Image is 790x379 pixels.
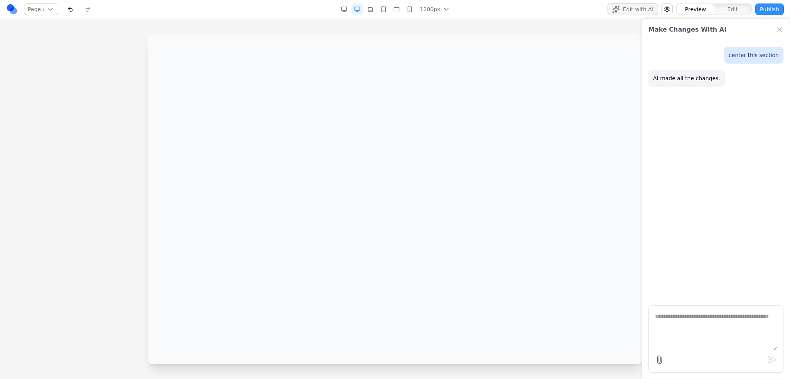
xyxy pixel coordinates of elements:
[24,3,58,15] button: Page:/
[378,3,389,15] button: Tablet
[608,3,658,15] button: Edit with AI
[655,355,664,364] label: Attach file
[729,51,779,59] p: center this section
[728,5,738,13] span: Edit
[351,3,363,15] button: Desktop
[623,5,653,13] span: Edit with AI
[653,74,720,82] p: AI made all the changes.
[776,26,783,34] button: Close Chat
[417,3,452,15] button: 1280px
[404,3,415,15] button: Mobile
[391,3,402,15] button: Mobile Landscape
[755,3,784,15] button: Publish
[685,5,706,13] span: Preview
[648,25,726,34] h2: Make Changes With AI
[148,34,642,364] iframe: Preview
[365,3,376,15] button: Laptop
[338,3,350,15] button: Desktop Wide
